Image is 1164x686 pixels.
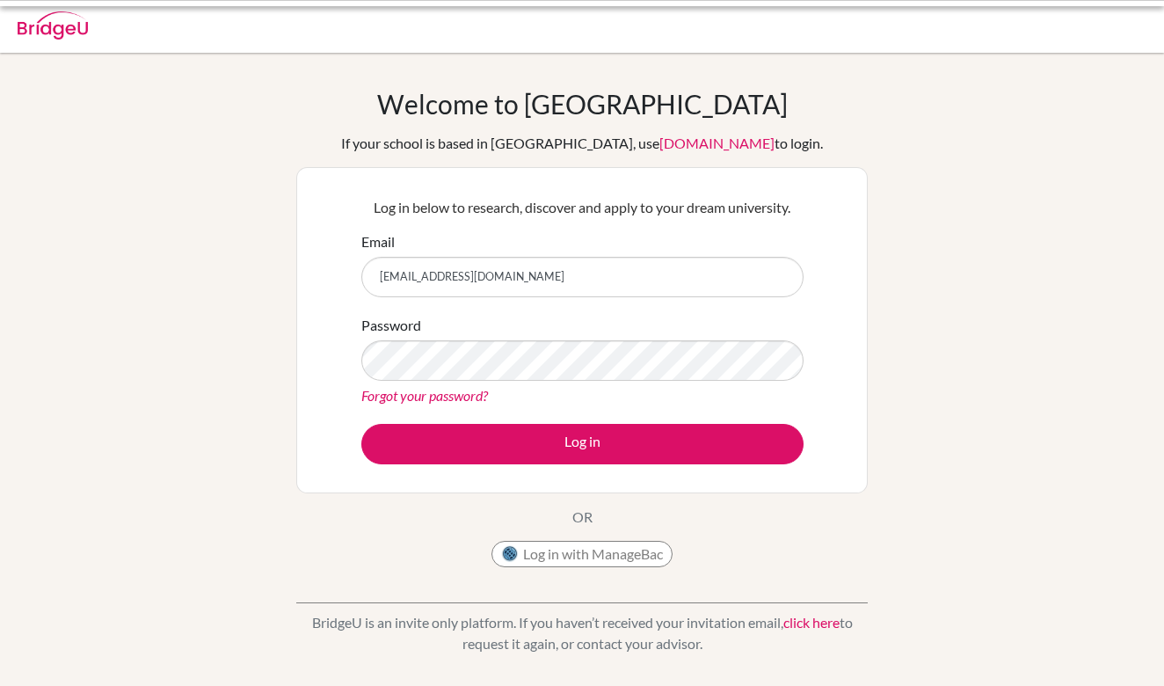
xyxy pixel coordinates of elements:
[296,612,868,654] p: BridgeU is an invite only platform. If you haven’t received your invitation email, to request it ...
[18,11,88,40] img: Bridge-U
[659,135,775,151] a: [DOMAIN_NAME]
[361,197,804,218] p: Log in below to research, discover and apply to your dream university.
[361,231,395,252] label: Email
[341,133,823,154] div: If your school is based in [GEOGRAPHIC_DATA], use to login.
[491,541,673,567] button: Log in with ManageBac
[572,507,593,528] p: OR
[361,387,488,404] a: Forgot your password?
[783,614,840,631] a: click here
[361,424,804,464] button: Log in
[377,88,788,120] h1: Welcome to [GEOGRAPHIC_DATA]
[361,315,421,336] label: Password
